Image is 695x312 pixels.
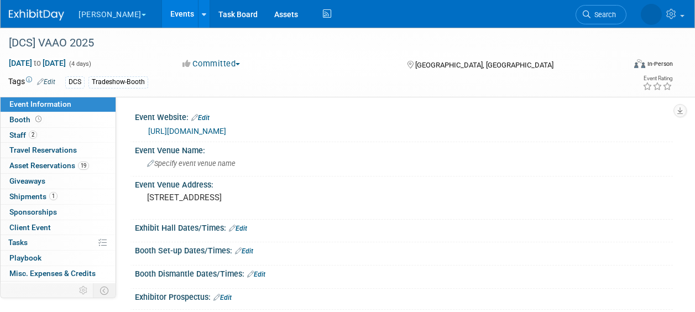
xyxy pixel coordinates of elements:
[9,269,96,278] span: Misc. Expenses & Credits
[1,251,116,266] a: Playbook
[8,76,55,89] td: Tags
[1,235,116,250] a: Tasks
[247,271,265,278] a: Edit
[93,283,116,298] td: Toggle Event Tabs
[74,283,93,298] td: Personalize Event Tab Strip
[148,127,226,136] a: [URL][DOMAIN_NAME]
[135,176,673,190] div: Event Venue Address:
[1,158,116,173] a: Asset Reservations19
[49,192,58,200] span: 1
[229,225,247,232] a: Edit
[135,220,673,234] div: Exhibit Hall Dates/Times:
[68,60,91,67] span: (4 days)
[9,223,51,232] span: Client Event
[1,143,116,158] a: Travel Reservations
[641,4,662,25] img: Alexis Rump
[213,294,232,301] a: Edit
[576,58,673,74] div: Event Format
[9,176,45,185] span: Giveaways
[9,115,44,124] span: Booth
[9,161,89,170] span: Asset Reservations
[147,193,347,202] pre: [STREET_ADDRESS]
[642,76,672,81] div: Event Rating
[37,78,55,86] a: Edit
[65,76,85,88] div: DCS
[415,61,553,69] span: [GEOGRAPHIC_DATA], [GEOGRAPHIC_DATA]
[1,112,116,127] a: Booth
[147,159,236,168] span: Specify event venue name
[32,59,43,67] span: to
[1,189,116,204] a: Shipments1
[1,266,116,281] a: Misc. Expenses & Credits
[9,253,41,262] span: Playbook
[29,131,37,139] span: 2
[591,11,616,19] span: Search
[9,9,64,20] img: ExhibitDay
[33,115,44,123] span: Booth not reserved yet
[235,247,253,255] a: Edit
[88,76,148,88] div: Tradeshow-Booth
[78,162,89,170] span: 19
[191,114,210,122] a: Edit
[8,58,66,68] span: [DATE] [DATE]
[647,60,673,68] div: In-Person
[9,192,58,201] span: Shipments
[135,109,673,123] div: Event Website:
[1,97,116,112] a: Event Information
[1,128,116,143] a: Staff2
[5,33,616,53] div: [DCS] VAAO 2025
[8,238,28,247] span: Tasks
[1,174,116,189] a: Giveaways
[135,242,673,257] div: Booth Set-up Dates/Times:
[135,289,673,303] div: Exhibitor Prospectus:
[9,145,77,154] span: Travel Reservations
[1,205,116,220] a: Sponsorships
[9,100,71,108] span: Event Information
[135,142,673,156] div: Event Venue Name:
[9,131,37,139] span: Staff
[9,207,57,216] span: Sponsorships
[576,5,626,24] a: Search
[179,58,244,70] button: Committed
[135,266,673,280] div: Booth Dismantle Dates/Times:
[1,220,116,235] a: Client Event
[634,59,645,68] img: Format-Inperson.png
